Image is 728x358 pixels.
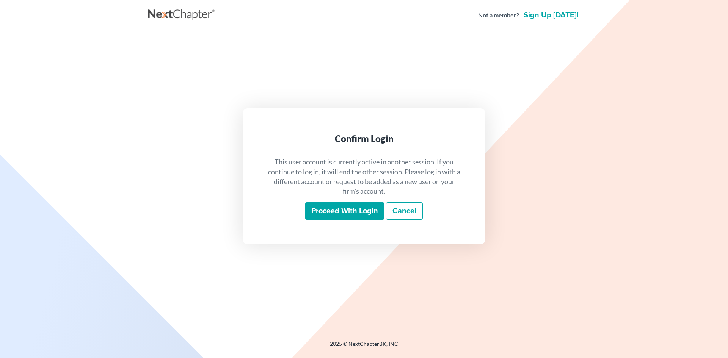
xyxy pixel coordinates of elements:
input: Proceed with login [305,202,384,220]
p: This user account is currently active in another session. If you continue to log in, it will end ... [267,157,461,196]
a: Sign up [DATE]! [522,11,580,19]
a: Cancel [386,202,423,220]
div: 2025 © NextChapterBK, INC [148,340,580,354]
strong: Not a member? [478,11,519,20]
div: Confirm Login [267,133,461,145]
